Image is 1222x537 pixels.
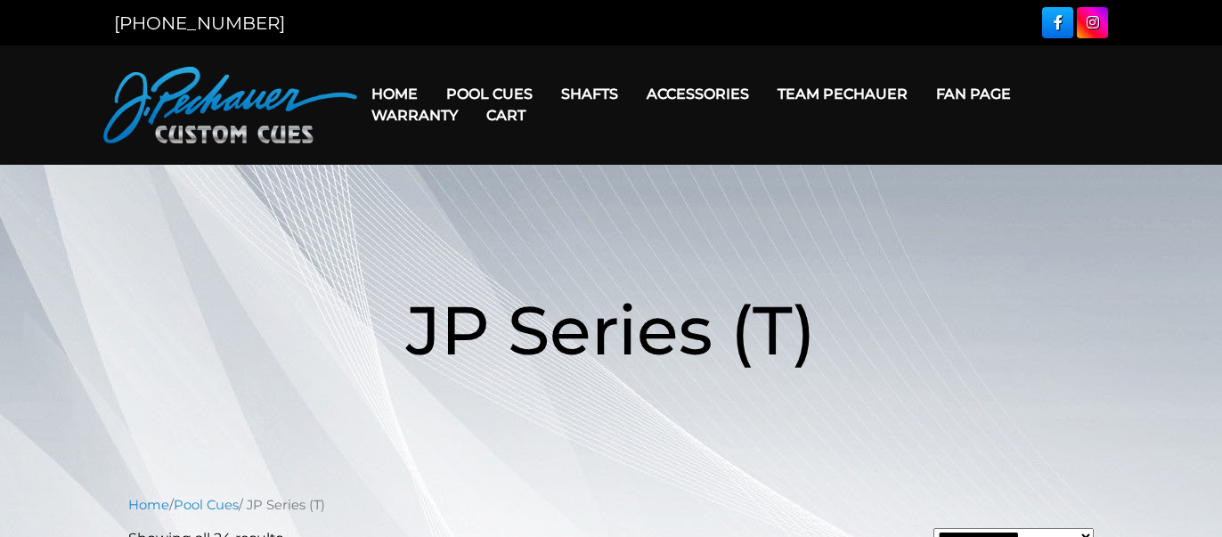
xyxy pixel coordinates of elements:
a: Pool Cues [432,71,547,117]
span: JP Series (T) [406,289,816,371]
a: Fan Page [922,71,1025,117]
img: Pechauer Custom Cues [103,67,357,143]
a: Warranty [357,93,472,138]
a: Home [128,497,169,513]
a: Shafts [547,71,632,117]
a: [PHONE_NUMBER] [114,12,285,34]
a: Accessories [632,71,763,117]
nav: Breadcrumb [128,495,1094,515]
a: Pool Cues [174,497,239,513]
a: Home [357,71,432,117]
a: Team Pechauer [763,71,922,117]
a: Cart [472,93,540,138]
